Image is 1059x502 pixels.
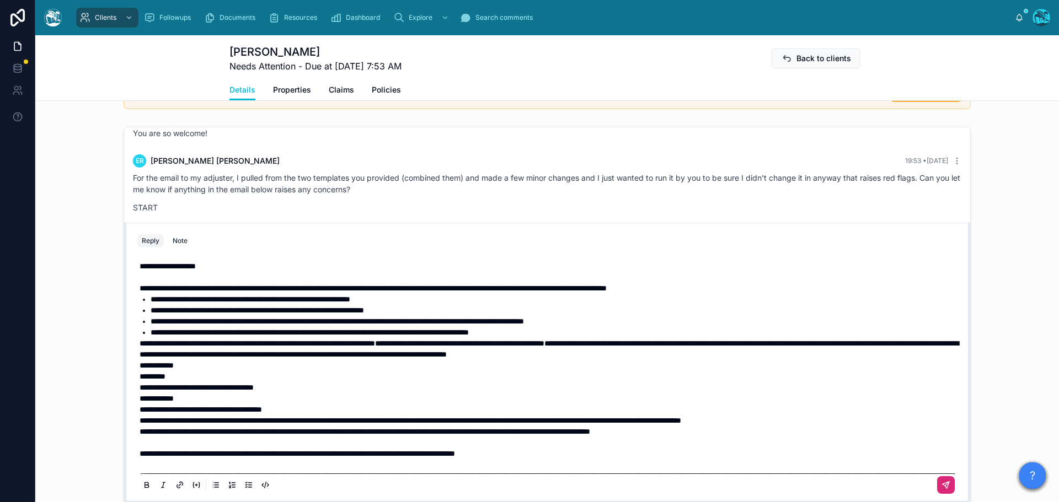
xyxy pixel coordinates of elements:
a: Properties [273,80,311,102]
a: Documents [201,8,263,28]
a: Resources [265,8,325,28]
span: ER [136,156,144,165]
a: Claims [329,80,354,102]
p: "Thank you for your message. We are in the process of organizing the necessary steps for remediat... [133,220,961,255]
a: Clients [76,8,138,28]
span: Clients [95,13,116,22]
a: Details [229,80,255,101]
span: Policies [372,84,401,95]
div: scrollable content [71,6,1015,30]
button: Reply [137,234,164,247]
button: Back to clients [772,48,860,68]
p: START [133,202,961,213]
span: Back to clients [796,53,851,64]
button: Note [168,234,192,247]
span: Dashboard [346,13,380,22]
span: Properties [273,84,311,95]
span: Details [229,84,255,95]
span: 19:53 • [DATE] [905,156,948,165]
h1: [PERSON_NAME] [229,44,402,60]
a: Search comments [457,8,541,28]
a: Policies [372,80,401,102]
a: Dashboard [327,8,388,28]
span: Explore [409,13,432,22]
button: ? [1019,462,1046,489]
span: Claims [329,84,354,95]
div: Note [173,236,188,245]
span: You are so welcome! [133,128,207,138]
span: Resources [284,13,317,22]
a: Followups [141,8,199,28]
span: [PERSON_NAME] [PERSON_NAME] [151,155,280,166]
span: Search comments [475,13,533,22]
img: App logo [44,9,62,26]
a: Explore [390,8,454,28]
p: For the email to my adjuster, I pulled from the two templates you provided (combined them) and ma... [133,172,961,195]
span: Needs Attention - Due at [DATE] 7:53 AM [229,60,402,73]
span: Followups [159,13,191,22]
span: Documents [220,13,255,22]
